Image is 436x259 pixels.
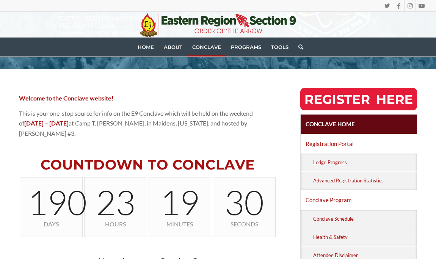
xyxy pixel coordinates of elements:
[221,219,268,229] span: Seconds
[312,172,417,190] a: Advanced Registration Statistics
[301,134,417,153] a: Registration Portal
[271,44,289,50] span: Tools
[231,44,261,50] span: Programs
[28,219,75,229] span: Days
[192,44,221,50] span: Conclave
[187,38,226,57] a: Conclave
[19,108,276,138] p: This is your one-stop source for info on the E9 Conclave which will be held on the weekend of at ...
[301,190,417,209] a: Conclave Program
[24,119,69,127] strong: [DATE] – [DATE]
[312,210,417,228] a: Conclave Schedule
[301,115,417,133] a: Conclave Home
[19,94,114,102] strong: Welcome to the Conclave website!
[133,38,159,57] a: Home
[293,38,303,57] a: Search
[312,228,417,246] a: Health & Safety
[226,38,266,57] a: Programs
[28,185,75,219] span: 190
[300,88,417,110] img: RegisterHereButton
[164,44,182,50] span: About
[157,185,204,219] span: 19
[312,154,417,171] a: Lodge Progress
[138,44,154,50] span: Home
[92,219,139,229] span: Hours
[159,38,187,57] a: About
[157,219,204,229] span: Minutes
[221,185,268,219] span: 30
[266,38,293,57] a: Tools
[92,185,139,219] span: 23
[19,157,276,173] h2: COUNTDOWN TO CONCLAVE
